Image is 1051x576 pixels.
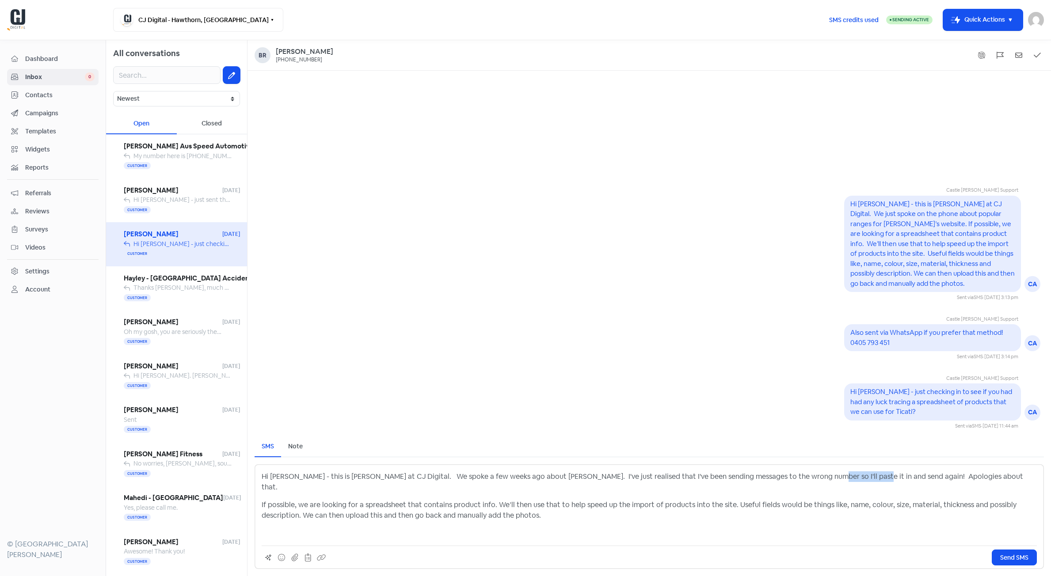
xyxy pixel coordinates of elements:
span: [DATE] [222,318,240,326]
div: CA [1024,276,1040,292]
a: [PERSON_NAME] [276,47,333,57]
span: Hi [PERSON_NAME] - just checking in to see if you had had any luck tracing a spreadsheet of produ... [133,240,497,248]
button: Quick Actions [943,9,1023,30]
span: SMS credits used [829,15,879,25]
button: Show system messages [975,49,988,62]
div: CA [1024,405,1040,421]
span: Sent via · [957,353,984,360]
span: Reports [25,163,95,172]
span: [DATE] [223,494,241,502]
div: [PHONE_NUMBER] [276,57,322,64]
div: [DATE] 3:13 pm [984,294,1018,301]
a: Contacts [7,87,99,103]
span: SMS [974,353,983,360]
span: SMS [972,423,981,429]
span: All conversations [113,48,180,58]
span: Hi [PERSON_NAME]. [PERSON_NAME] here at CJ Digital. We were trying to setup a mutual time for [PE... [133,371,1034,379]
div: Closed [177,114,248,134]
span: Customer [124,382,151,389]
span: [DATE] [222,230,240,238]
a: Templates [7,123,99,140]
span: Mahedi - [GEOGRAPHIC_DATA] [124,493,223,503]
span: No worries, [PERSON_NAME], sounds good. Thanks mate. [133,459,295,467]
span: [PERSON_NAME] [124,537,222,547]
span: Thanks [PERSON_NAME], much appreciated [133,284,260,292]
img: User [1028,12,1044,28]
span: [PERSON_NAME] [124,317,222,327]
span: Customer [124,514,151,521]
span: Awesome! Thank you! [124,547,185,555]
p: If possible, we are looking for a spreadsheet that contains product info. We’ll then use that to ... [262,500,1037,521]
span: Customer [124,558,151,565]
span: [PERSON_NAME] [124,405,222,415]
div: Castle [PERSON_NAME] Support [870,375,1018,384]
span: Campaigns [25,109,95,118]
a: Surveys [7,221,99,238]
span: Oh my gosh, you are seriously the best!!! Thank you so, so much for helping me with this. You don... [124,328,495,336]
span: [DATE] [222,450,240,458]
span: [DATE] [222,406,240,414]
span: Customer [124,162,151,169]
div: Open [106,114,177,134]
span: [DATE] [222,362,240,370]
button: Mark as closed [1031,49,1044,62]
span: Referrals [25,189,95,198]
a: Sending Active [886,15,933,25]
button: CJ Digital - Hawthorn, [GEOGRAPHIC_DATA] [113,8,283,32]
span: Dashboard [25,54,95,64]
span: Surveys [25,225,95,234]
span: 0 [85,72,95,81]
span: Customer [124,250,151,257]
pre: Hi [PERSON_NAME] - this is [PERSON_NAME] at CJ Digital. We just spoke on the phone about popular ... [850,200,1016,288]
a: Reviews [7,203,99,220]
span: Videos [25,243,95,252]
span: Reviews [25,207,95,216]
span: [PERSON_NAME] Aus Speed Automotive [124,141,254,152]
span: Sent via · [957,294,984,300]
div: SMS [262,442,274,451]
div: Account [25,285,50,294]
span: Contacts [25,91,95,100]
span: Yes, please call me. [124,504,178,512]
div: [DATE] 11:44 am [982,422,1018,430]
div: Castle [PERSON_NAME] Support [870,186,1018,196]
span: SMS [974,294,983,300]
a: SMS credits used [822,15,886,24]
span: [PERSON_NAME] Fitness [124,449,222,459]
a: Account [7,281,99,298]
span: Sending Active [892,17,929,23]
span: Templates [25,127,95,136]
span: Inbox [25,72,85,82]
pre: Hi [PERSON_NAME] - just checking in to see if you had had any luck tracing a spreadsheet of produ... [850,387,1013,416]
button: Mark as unread [1012,49,1025,62]
button: Send SMS [992,549,1037,565]
span: [DATE] [222,186,240,194]
span: [PERSON_NAME] [124,186,222,196]
a: Videos [7,239,99,256]
span: Customer [124,294,151,301]
button: Flag conversation [994,49,1007,62]
pre: Also sent via WhatsApp if you prefer that method! 0405 793 451 [850,328,1005,347]
input: Search... [113,66,221,84]
div: Castle [PERSON_NAME] Support [870,315,1018,325]
span: [PERSON_NAME] [124,229,222,239]
a: Widgets [7,141,99,158]
a: Reports [7,159,99,176]
span: Customer [124,426,151,433]
span: Hayley - [GEOGRAPHIC_DATA] Accident Repair [124,273,274,284]
span: [PERSON_NAME] [124,361,222,371]
a: Dashboard [7,51,99,67]
span: [DATE] [222,538,240,546]
a: Settings [7,263,99,280]
a: Campaigns [7,105,99,121]
div: Settings [25,267,50,276]
div: Br [255,47,270,63]
span: My number here is [PHONE_NUMBER] or WhatsApp on [PHONE_NUMBER] [133,152,343,160]
span: Send SMS [1000,553,1028,562]
span: Customer [124,206,151,213]
p: Hi [PERSON_NAME] - this is [PERSON_NAME] at CJ Digital. We spoke a few weeks ago about [PERSON_NA... [262,471,1037,493]
a: Referrals [7,185,99,201]
span: Sent via · [955,423,982,429]
a: Inbox 0 [7,69,99,85]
